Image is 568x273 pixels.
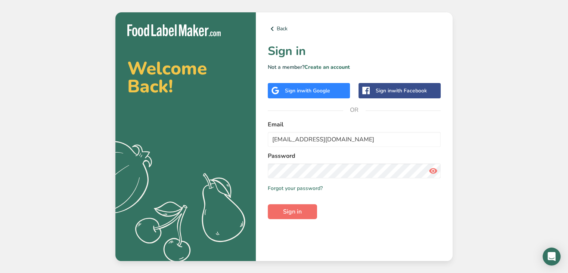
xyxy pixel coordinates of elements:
[127,59,244,95] h2: Welcome Back!
[304,64,350,71] a: Create an account
[343,99,366,121] span: OR
[268,204,317,219] button: Sign in
[268,120,441,129] label: Email
[392,87,427,94] span: with Facebook
[283,207,302,216] span: Sign in
[543,248,561,266] div: Open Intercom Messenger
[268,24,441,33] a: Back
[127,24,221,37] img: Food Label Maker
[268,42,441,60] h1: Sign in
[376,87,427,95] div: Sign in
[268,151,441,160] label: Password
[301,87,330,94] span: with Google
[285,87,330,95] div: Sign in
[268,184,323,192] a: Forgot your password?
[268,132,441,147] input: Enter Your Email
[268,63,441,71] p: Not a member?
